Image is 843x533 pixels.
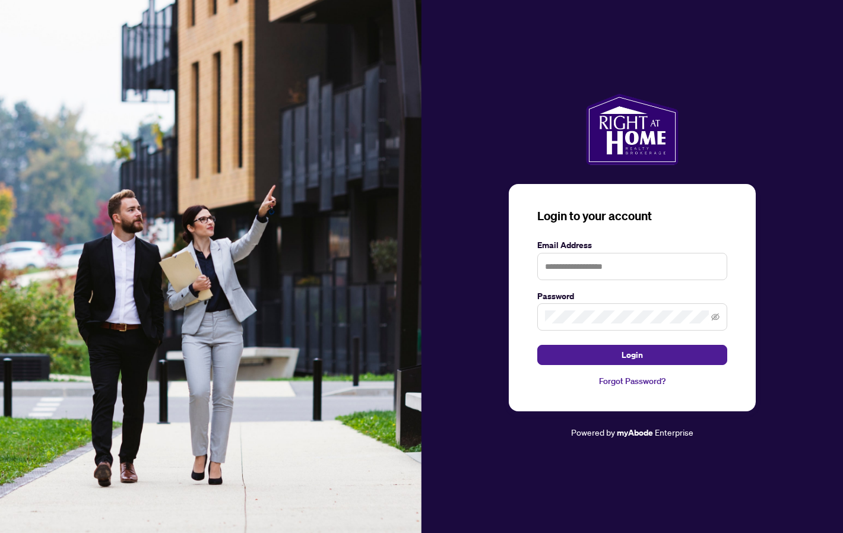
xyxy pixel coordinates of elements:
[537,239,727,252] label: Email Address
[586,94,678,165] img: ma-logo
[537,345,727,365] button: Login
[622,345,643,364] span: Login
[655,427,693,437] span: Enterprise
[617,426,653,439] a: myAbode
[537,208,727,224] h3: Login to your account
[571,427,615,437] span: Powered by
[537,290,727,303] label: Password
[537,375,727,388] a: Forgot Password?
[711,313,720,321] span: eye-invisible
